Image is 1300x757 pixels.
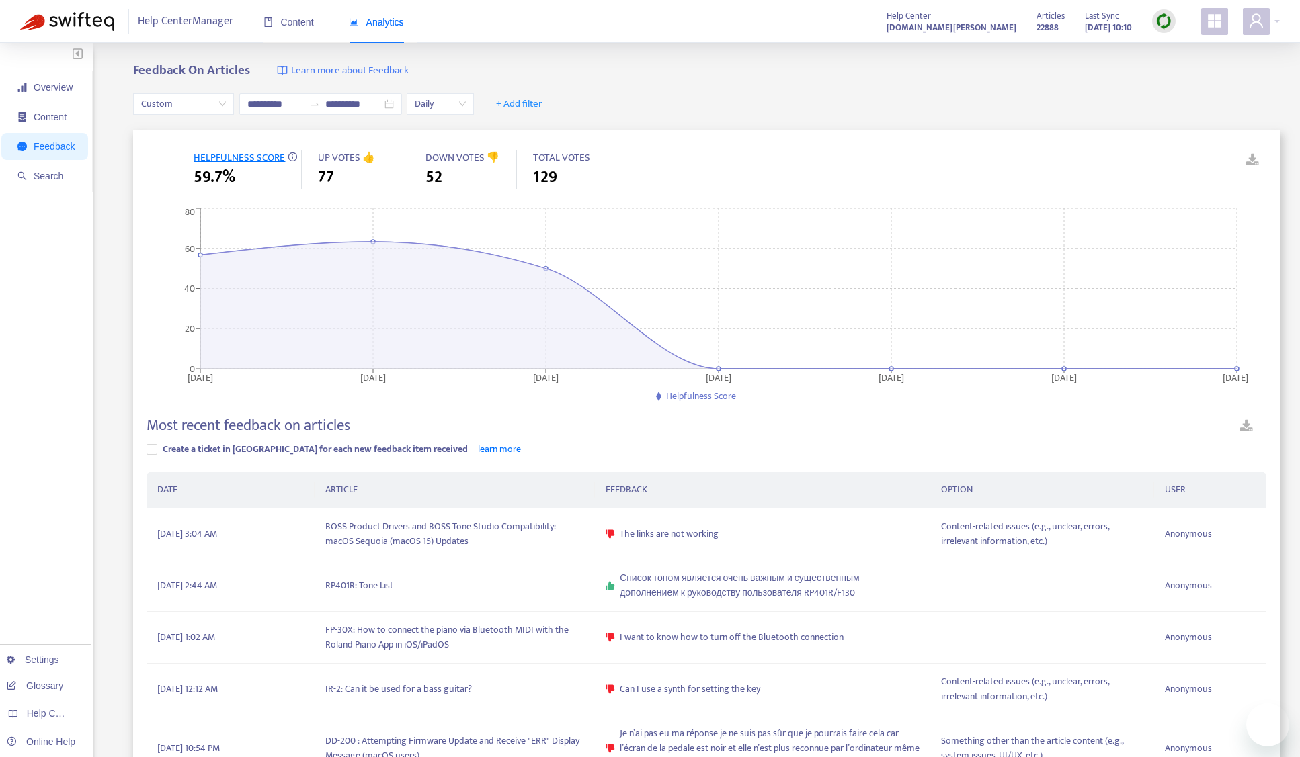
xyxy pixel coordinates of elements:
[606,744,615,753] span: dislike
[606,684,615,694] span: dislike
[34,82,73,93] span: Overview
[887,20,1016,35] strong: [DOMAIN_NAME][PERSON_NAME]
[185,321,195,337] tspan: 20
[887,19,1016,35] a: [DOMAIN_NAME][PERSON_NAME]
[496,96,542,112] span: + Add filter
[291,63,409,79] span: Learn more about Feedback
[1223,369,1249,385] tspan: [DATE]
[185,204,195,220] tspan: 80
[349,17,358,27] span: area-chart
[1165,741,1212,756] span: Anonymous
[17,142,27,151] span: message
[666,388,736,404] span: Helpfulness Score
[1154,472,1266,508] th: USER
[20,12,114,31] img: Swifteq
[1165,682,1212,697] span: Anonymous
[17,171,27,181] span: search
[1051,369,1077,385] tspan: [DATE]
[194,165,235,189] span: 59.7%
[157,630,215,645] span: [DATE] 1:02 AM
[1246,703,1289,746] iframe: メッセージングウィンドウを開くボタン
[620,682,760,697] span: Can I use a synth for setting the key
[157,578,217,593] span: [DATE] 2:44 AM
[147,416,350,435] h4: Most recent feedback on articles
[606,633,615,642] span: dislike
[486,93,553,115] button: + Add filter
[1165,578,1212,593] span: Anonymous
[425,165,442,189] span: 52
[887,9,931,24] span: Help Center
[620,571,920,600] span: Список тоном является очень важным и существенным дополнением к руководству пользователя RP401R/F130
[157,527,217,541] span: [DATE] 3:04 AM
[595,472,931,508] th: FEEDBACK
[318,149,375,166] span: UP VOTES 👍
[606,529,615,539] span: dislike
[309,99,320,109] span: swap-right
[163,441,468,457] span: Create a ticket in [GEOGRAPHIC_DATA] for each new feedback item received
[360,369,386,385] tspan: [DATE]
[620,630,844,645] span: I want to know how to turn off the Bluetooth connection
[188,369,213,385] tspan: [DATE]
[425,149,499,166] span: DOWN VOTES 👎
[263,17,273,27] span: book
[533,149,590,166] span: TOTAL VOTES
[941,674,1143,704] span: Content-related issues (e.g., unclear, errors, irrelevant information, etc.)
[147,472,315,508] th: DATE
[1085,9,1119,24] span: Last Sync
[478,441,521,457] a: learn more
[620,527,719,541] span: The links are not working
[17,83,27,92] span: signal
[133,60,250,81] b: Feedback On Articles
[930,472,1154,508] th: OPTION
[606,581,615,590] span: like
[1155,13,1172,30] img: sync.dc5367851b00ba804db3.png
[318,165,334,189] span: 77
[277,65,288,76] img: image-link
[34,171,63,181] span: Search
[34,112,67,122] span: Content
[34,141,75,152] span: Feedback
[1165,527,1212,541] span: Anonymous
[277,63,409,79] a: Learn more about Feedback
[1037,9,1065,24] span: Articles
[941,519,1143,549] span: Content-related issues (e.g., unclear, errors, irrelevant information, etc.)
[315,560,594,612] td: RP401R: Tone List
[309,99,320,109] span: to
[415,94,466,114] span: Daily
[349,17,404,28] span: Analytics
[533,165,557,189] span: 129
[1037,20,1059,35] strong: 22888
[1248,13,1264,29] span: user
[706,369,731,385] tspan: [DATE]
[1165,630,1212,645] span: Anonymous
[7,736,75,747] a: Online Help
[1085,20,1132,35] strong: [DATE] 10:10
[315,472,594,508] th: ARTICLE
[190,361,195,376] tspan: 0
[157,741,220,756] span: [DATE] 10:54 PM
[141,94,226,114] span: Custom
[263,17,314,28] span: Content
[27,708,82,719] span: Help Centers
[1207,13,1223,29] span: appstore
[184,281,195,296] tspan: 40
[138,9,233,34] span: Help Center Manager
[7,654,59,665] a: Settings
[157,682,218,697] span: [DATE] 12:12 AM
[7,680,63,691] a: Glossary
[533,369,559,385] tspan: [DATE]
[315,508,594,560] td: BOSS Product Drivers and BOSS Tone Studio Compatibility: macOS Sequoia (macOS 15) Updates
[315,612,594,664] td: FP-30X: How to connect the piano via Bluetooth MIDI with the Roland Piano App in iOS/iPadOS
[879,369,904,385] tspan: [DATE]
[185,240,195,256] tspan: 60
[194,149,285,166] span: HELPFULNESS SCORE
[17,112,27,122] span: container
[315,664,594,715] td: IR-2: Can it be used for a bass guitar?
